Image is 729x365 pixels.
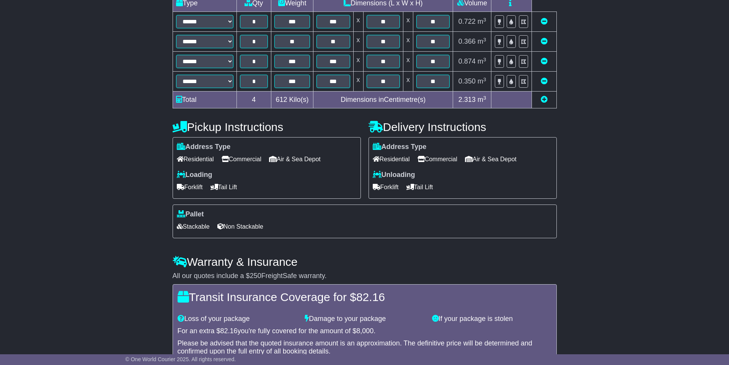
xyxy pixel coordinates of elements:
span: Air & Sea Depot [269,153,321,165]
span: 612 [276,96,287,103]
span: 82.16 [220,327,238,335]
div: Please be advised that the quoted insurance amount is an approximation. The definitive price will... [178,339,552,356]
h4: Transit Insurance Coverage for $ [178,291,552,303]
span: 0.874 [458,57,476,65]
td: x [403,12,413,32]
td: Kilo(s) [271,92,313,108]
a: Remove this item [541,38,548,45]
td: x [353,72,363,92]
label: Pallet [177,210,204,219]
span: © One World Courier 2025. All rights reserved. [126,356,236,362]
span: Forklift [373,181,399,193]
td: x [403,32,413,52]
a: Remove this item [541,57,548,65]
td: x [353,12,363,32]
span: 0.722 [458,18,476,25]
span: m [478,38,486,45]
sup: 3 [483,95,486,101]
div: For an extra $ you're fully covered for the amount of $ . [178,327,552,336]
h4: Warranty & Insurance [173,255,557,268]
span: Tail Lift [406,181,433,193]
td: Dimensions in Centimetre(s) [313,92,453,108]
label: Address Type [373,143,427,151]
td: x [353,52,363,72]
h4: Pickup Instructions [173,121,361,133]
sup: 3 [483,37,486,43]
sup: 3 [483,57,486,62]
span: Forklift [177,181,203,193]
td: 4 [236,92,271,108]
span: Air & Sea Depot [465,153,517,165]
span: m [478,96,486,103]
span: Tail Lift [210,181,237,193]
span: Stackable [177,221,210,232]
td: x [403,52,413,72]
div: If your package is stolen [428,315,556,323]
span: 0.350 [458,77,476,85]
span: m [478,77,486,85]
span: Non Stackable [217,221,263,232]
label: Loading [177,171,212,179]
span: 82.16 [356,291,385,303]
sup: 3 [483,77,486,82]
div: Loss of your package [174,315,301,323]
span: Residential [373,153,410,165]
label: Address Type [177,143,231,151]
span: 250 [250,272,261,280]
span: Commercial [418,153,457,165]
div: All our quotes include a $ FreightSafe warranty. [173,272,557,280]
div: Damage to your package [301,315,428,323]
sup: 3 [483,17,486,23]
span: Residential [177,153,214,165]
h4: Delivery Instructions [369,121,557,133]
label: Unloading [373,171,415,179]
span: 0.366 [458,38,476,45]
a: Add new item [541,96,548,103]
td: x [353,32,363,52]
a: Remove this item [541,77,548,85]
a: Remove this item [541,18,548,25]
td: Total [173,92,236,108]
span: 2.313 [458,96,476,103]
span: m [478,57,486,65]
span: Commercial [222,153,261,165]
span: 8,000 [356,327,373,335]
td: x [403,72,413,92]
span: m [478,18,486,25]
